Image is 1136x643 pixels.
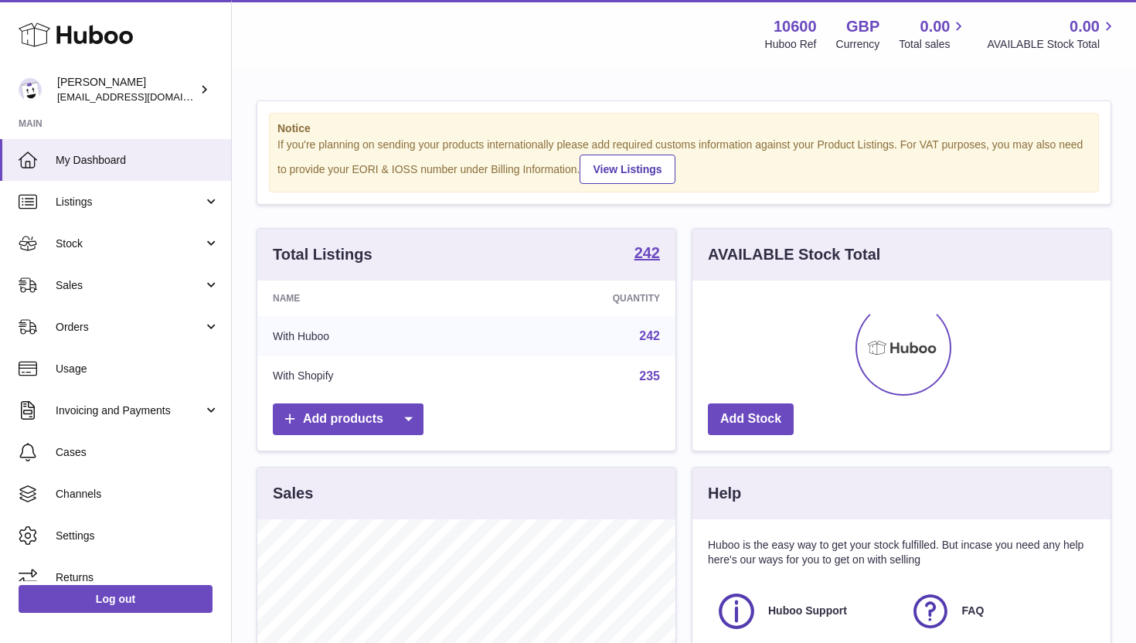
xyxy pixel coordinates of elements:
[920,16,951,37] span: 0.00
[639,329,660,342] a: 242
[273,403,423,435] a: Add products
[56,445,219,460] span: Cases
[768,604,847,618] span: Huboo Support
[56,153,219,168] span: My Dashboard
[765,37,817,52] div: Huboo Ref
[580,155,675,184] a: View Listings
[257,281,483,316] th: Name
[899,16,968,52] a: 0.00 Total sales
[774,16,817,37] strong: 10600
[273,483,313,504] h3: Sales
[56,236,203,251] span: Stock
[277,138,1090,184] div: If you're planning on sending your products internationally please add required customs informati...
[57,90,227,103] span: [EMAIL_ADDRESS][DOMAIN_NAME]
[716,590,894,632] a: Huboo Support
[910,590,1088,632] a: FAQ
[277,121,1090,136] strong: Notice
[639,369,660,383] a: 235
[708,244,880,265] h3: AVAILABLE Stock Total
[56,320,203,335] span: Orders
[483,281,675,316] th: Quantity
[56,362,219,376] span: Usage
[836,37,880,52] div: Currency
[56,570,219,585] span: Returns
[19,78,42,101] img: bart@spelthamstore.com
[708,538,1095,567] p: Huboo is the easy way to get your stock fulfilled. But incase you need any help here's our ways f...
[987,37,1117,52] span: AVAILABLE Stock Total
[56,278,203,293] span: Sales
[56,195,203,209] span: Listings
[899,37,968,52] span: Total sales
[257,316,483,356] td: With Huboo
[56,487,219,502] span: Channels
[1070,16,1100,37] span: 0.00
[19,585,213,613] a: Log out
[634,245,660,264] a: 242
[273,244,372,265] h3: Total Listings
[962,604,985,618] span: FAQ
[56,403,203,418] span: Invoicing and Payments
[708,403,794,435] a: Add Stock
[987,16,1117,52] a: 0.00 AVAILABLE Stock Total
[708,483,741,504] h3: Help
[846,16,879,37] strong: GBP
[257,356,483,396] td: With Shopify
[634,245,660,260] strong: 242
[57,75,196,104] div: [PERSON_NAME]
[56,529,219,543] span: Settings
